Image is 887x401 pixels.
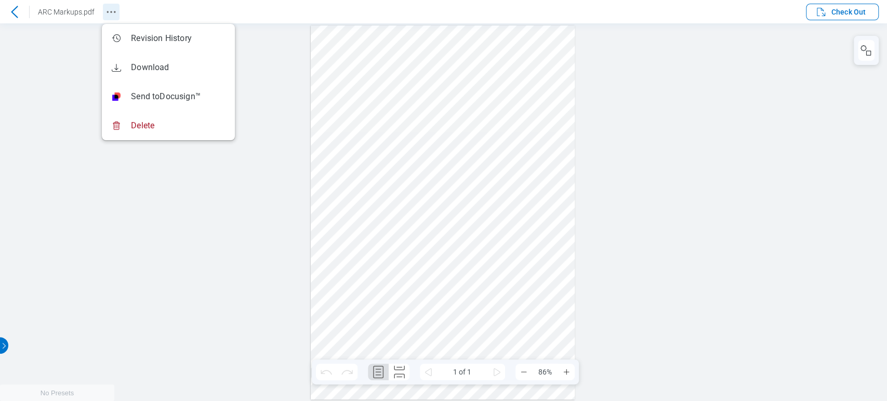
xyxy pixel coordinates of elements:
[436,364,488,380] span: 1 of 1
[532,364,558,380] span: 86%
[110,32,192,45] div: Revision History
[110,61,169,74] div: Download
[131,120,154,131] span: Delete
[131,91,201,102] span: Send to Docusign™
[316,364,337,380] button: Undo
[558,364,575,380] button: Zoom In
[515,364,532,380] button: Zoom Out
[806,4,879,20] button: Check Out
[368,364,389,380] button: Single Page Layout
[103,4,120,20] button: Revision History
[337,364,358,380] button: Redo
[112,92,121,101] img: Docusign Logo
[38,8,95,16] span: ARC Markups.pdf
[102,24,235,140] ul: Revision History
[831,7,866,17] span: Check Out
[389,364,409,380] button: Continuous Page Layout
